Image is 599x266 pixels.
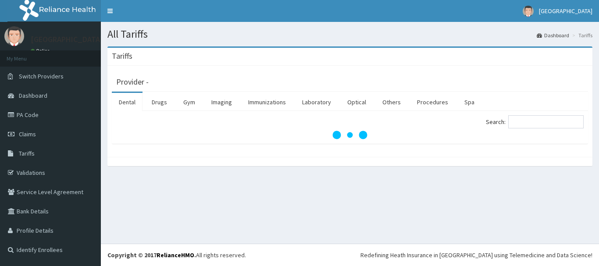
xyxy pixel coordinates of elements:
[145,93,174,111] a: Drugs
[19,92,47,99] span: Dashboard
[116,78,149,86] h3: Provider -
[204,93,239,111] a: Imaging
[340,93,373,111] a: Optical
[31,48,52,54] a: Online
[241,93,293,111] a: Immunizations
[508,115,584,128] input: Search:
[486,115,584,128] label: Search:
[570,32,592,39] li: Tariffs
[107,251,196,259] strong: Copyright © 2017 .
[31,35,103,43] p: [GEOGRAPHIC_DATA]
[295,93,338,111] a: Laboratory
[523,6,534,17] img: User Image
[19,130,36,138] span: Claims
[360,251,592,259] div: Redefining Heath Insurance in [GEOGRAPHIC_DATA] using Telemedicine and Data Science!
[375,93,408,111] a: Others
[19,149,35,157] span: Tariffs
[157,251,194,259] a: RelianceHMO
[410,93,455,111] a: Procedures
[539,7,592,15] span: [GEOGRAPHIC_DATA]
[19,72,64,80] span: Switch Providers
[4,26,24,46] img: User Image
[112,93,143,111] a: Dental
[537,32,569,39] a: Dashboard
[112,52,132,60] h3: Tariffs
[101,244,599,266] footer: All rights reserved.
[332,117,367,153] svg: audio-loading
[107,28,592,40] h1: All Tariffs
[457,93,481,111] a: Spa
[176,93,202,111] a: Gym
